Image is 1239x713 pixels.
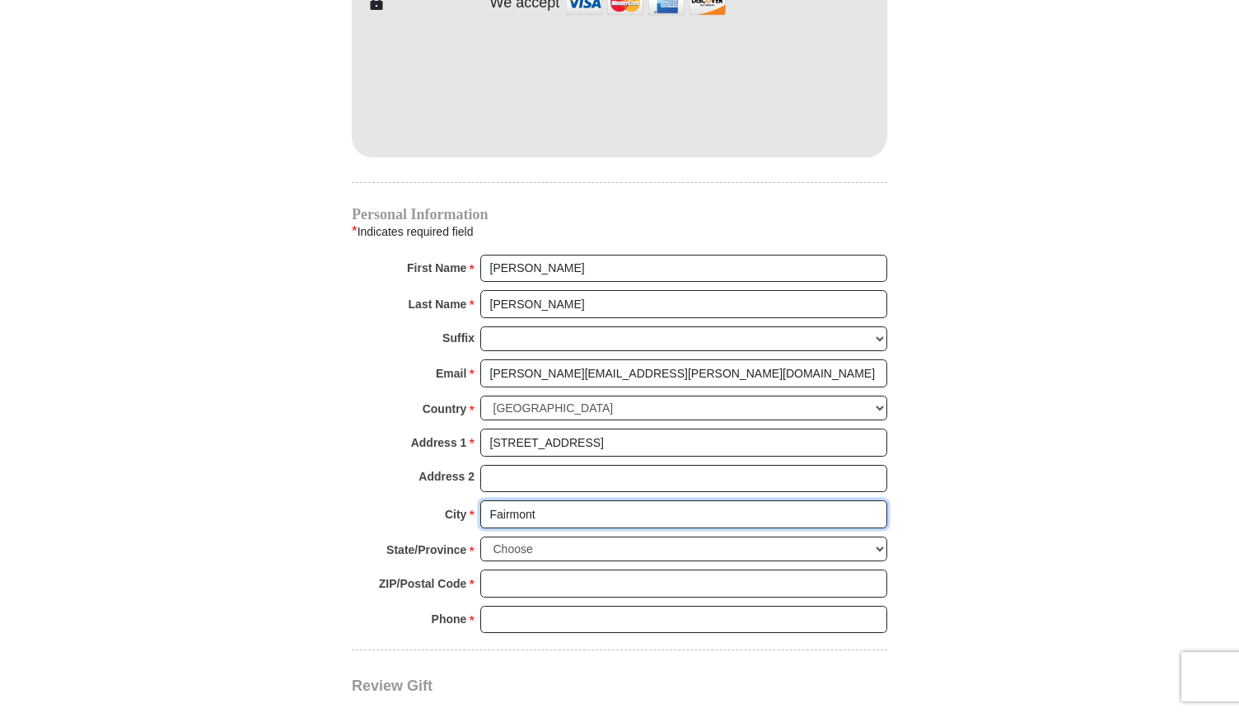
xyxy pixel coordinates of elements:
strong: Address 1 [411,431,467,454]
strong: Email [436,362,466,385]
strong: First Name [407,256,466,279]
strong: Last Name [409,293,467,316]
strong: City [445,503,466,526]
strong: Country [423,397,467,420]
strong: Address 2 [418,465,475,488]
strong: Phone [432,607,467,631]
strong: State/Province [386,538,466,561]
span: Review Gift [352,678,432,694]
h4: Personal Information [352,208,887,221]
strong: ZIP/Postal Code [379,572,467,595]
strong: Suffix [442,326,475,349]
div: Indicates required field [352,221,887,242]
